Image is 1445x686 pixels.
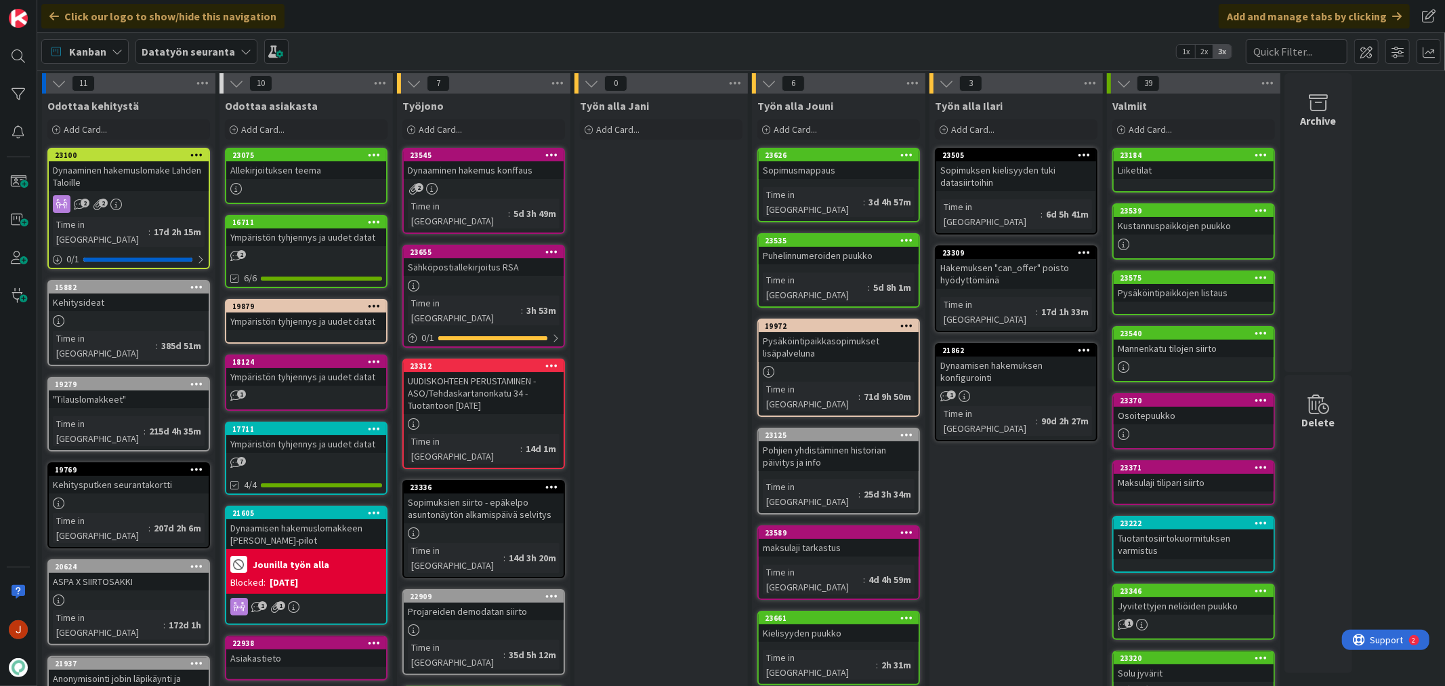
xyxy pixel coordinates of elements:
[1120,329,1274,338] div: 23540
[408,543,503,573] div: Time in [GEOGRAPHIC_DATA]
[757,99,833,113] span: Työn alla Jouni
[759,527,919,539] div: 23589
[150,521,205,536] div: 207d 2h 6m
[936,161,1096,191] div: Sopimuksen kielisyyden tuki datasiirtoihin
[522,441,560,456] div: 14d 1m
[402,99,444,113] span: Työjono
[759,235,919,247] div: 23535
[936,149,1096,191] div: 23505Sopimuksen kielisyyden tuki datasiirtoihin
[1114,161,1274,179] div: Liiketilat
[226,637,386,667] div: 22938Asiakastieto
[1246,39,1347,64] input: Quick Filter...
[404,481,564,493] div: 23336
[142,45,235,58] b: Datatyön seuranta
[408,199,508,228] div: Time in [GEOGRAPHIC_DATA]
[860,487,915,502] div: 25d 3h 34m
[1114,340,1274,357] div: Mannenkatu tilojen siirto
[503,647,505,662] span: :
[226,312,386,330] div: Ympäristön tyhjennys ja uudet datat
[226,507,386,549] div: 21605Dynaamisen hakemuslomakkeen [PERSON_NAME]-pilot
[759,441,919,471] div: Pohjien yhdistäminen historian päivitys ja info
[1114,149,1274,179] div: 23184Liiketilat
[759,612,919,624] div: 23661
[942,248,1096,258] div: 23309
[55,562,209,571] div: 20624
[410,247,564,257] div: 23655
[49,251,209,268] div: 0/1
[1114,149,1274,161] div: 23184
[759,624,919,642] div: Kielisyyden puukko
[765,613,919,623] div: 23661
[53,513,148,543] div: Time in [GEOGRAPHIC_DATA]
[49,573,209,590] div: ASPA X SIIRTOSAKKI
[404,481,564,523] div: 23336Sopimuksien siirto - epäkelpo asuntonäytön alkamispäivä selvitys
[427,75,450,92] span: 7
[860,389,915,404] div: 71d 9h 50m
[410,483,564,492] div: 23336
[1213,45,1232,58] span: 3x
[408,296,521,325] div: Time in [GEOGRAPHIC_DATA]
[1114,517,1274,559] div: 23222Tuotantosiirtokuormituksen varmistus
[232,357,386,367] div: 18124
[226,161,386,179] div: Allekirjoituksen teema
[520,441,522,456] span: :
[232,508,386,518] div: 21605
[1125,619,1133,628] span: 1
[936,247,1096,289] div: 23309Hakemuksen "can_offer" poisto hyödyttömänä
[276,601,285,610] span: 1
[226,637,386,649] div: 22938
[226,216,386,228] div: 16711
[232,218,386,227] div: 16711
[763,382,858,411] div: Time in [GEOGRAPHIC_DATA]
[936,259,1096,289] div: Hakemuksen "can_offer" poisto hyödyttömänä
[72,75,95,92] span: 11
[1114,652,1274,682] div: 23320Solu jyvärit
[244,271,257,285] span: 6/6
[232,424,386,434] div: 17711
[1129,123,1172,136] span: Add Card...
[226,216,386,246] div: 16711Ympäristön tyhjennys ja uudet datat
[505,550,560,565] div: 14d 3h 20m
[940,406,1036,436] div: Time in [GEOGRAPHIC_DATA]
[404,258,564,276] div: Sähköpostiallekirjoitus RSA
[1114,529,1274,559] div: Tuotantosiirtokuormituksen varmistus
[1036,413,1038,428] span: :
[1114,585,1274,597] div: 23346
[148,521,150,536] span: :
[759,247,919,264] div: Puhelinnumeroiden puukko
[1114,597,1274,615] div: Jyvitettyjen neliöiden puukko
[951,123,994,136] span: Add Card...
[47,99,139,113] span: Odottaa kehitystä
[226,149,386,179] div: 23075Allekirjoituksen teema
[521,303,523,318] span: :
[1114,652,1274,664] div: 23320
[55,465,209,475] div: 19769
[1120,273,1274,283] div: 23575
[226,435,386,453] div: Ympäristön tyhjennys ja uudet datat
[1114,395,1274,407] div: 23370
[410,150,564,160] div: 23545
[165,618,205,632] div: 172d 1h
[404,493,564,523] div: Sopimuksien siirto - epäkelpo asuntonäytön alkamispäivä selvitys
[759,612,919,642] div: 23661Kielisyyden puukko
[49,149,209,191] div: 23100Dynaaminen hakemuslomake Lahden Taloille
[763,650,876,680] div: Time in [GEOGRAPHIC_DATA]
[878,658,915,672] div: 2h 31m
[156,338,158,353] span: :
[225,99,318,113] span: Odottaa asiakasta
[70,5,74,16] div: 2
[404,360,564,372] div: 23312
[410,361,564,371] div: 23312
[1038,304,1092,319] div: 17d 1h 33m
[55,283,209,292] div: 15882
[404,329,564,346] div: 0/1
[1112,99,1147,113] span: Valmiit
[404,246,564,258] div: 23655
[237,250,246,259] span: 2
[49,476,209,493] div: Kehitysputken seurantakortti
[404,590,564,603] div: 22909
[419,123,462,136] span: Add Card...
[1041,207,1043,222] span: :
[404,603,564,620] div: Projareiden demodatan siirto
[763,273,868,302] div: Time in [GEOGRAPHIC_DATA]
